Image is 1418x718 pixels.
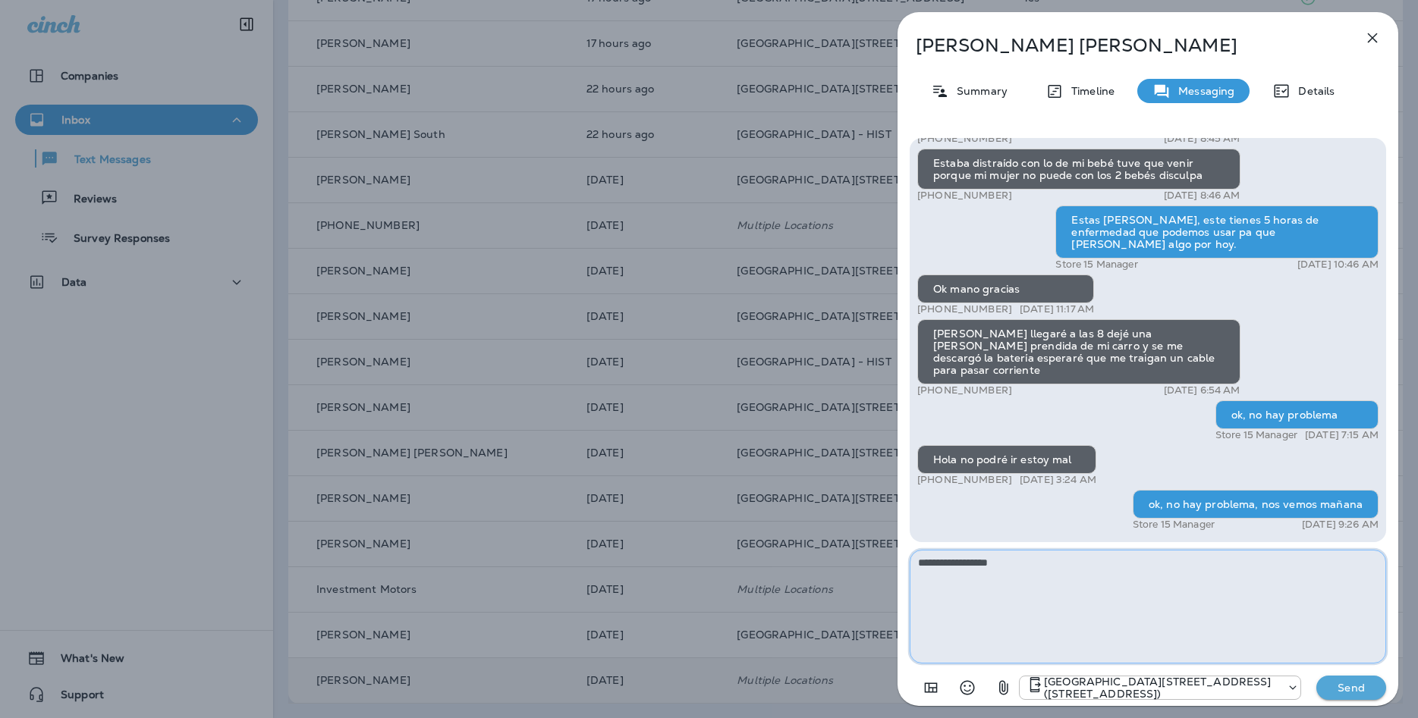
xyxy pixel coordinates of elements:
[1215,400,1379,429] div: ok, no hay problema
[1316,676,1386,700] button: Send
[917,303,1012,315] p: [PHONE_NUMBER]
[917,445,1096,474] div: Hola no podré ir estoy mal
[1133,490,1379,519] div: ok, no hay problema, nos vemos mañana
[1055,205,1379,259] div: Estas [PERSON_NAME], este tienes 5 horas de enfermedad que podemos usar pa que [PERSON_NAME] algo...
[917,319,1240,384] div: [PERSON_NAME] llegaré a las 8 dejé una [PERSON_NAME] prendida de mi carro y se me descargó la bat...
[916,673,946,703] button: Add in a premade template
[1302,519,1379,531] p: [DATE] 9:26 AM
[1164,384,1240,397] p: [DATE] 6:54 AM
[1215,429,1297,441] p: Store 15 Manager
[1291,85,1335,97] p: Details
[917,474,1012,486] p: [PHONE_NUMBER]
[1020,303,1094,315] p: [DATE] 11:17 AM
[917,384,1012,397] p: [PHONE_NUMBER]
[1064,85,1115,97] p: Timeline
[949,85,1008,97] p: Summary
[1055,259,1137,271] p: Store 15 Manager
[1164,133,1240,145] p: [DATE] 8:45 AM
[1164,190,1240,202] p: [DATE] 8:46 AM
[1305,429,1379,441] p: [DATE] 7:15 AM
[1044,676,1279,700] p: [GEOGRAPHIC_DATA][STREET_ADDRESS] ([STREET_ADDRESS])
[952,673,983,703] button: Select an emoji
[1020,676,1300,700] div: +1 (402) 891-8464
[1171,85,1234,97] p: Messaging
[916,35,1330,56] p: [PERSON_NAME] [PERSON_NAME]
[917,274,1094,303] div: Ok mano gracias
[917,133,1012,145] p: [PHONE_NUMBER]
[1297,259,1379,271] p: [DATE] 10:46 AM
[1020,474,1096,486] p: [DATE] 3:24 AM
[917,190,1012,202] p: [PHONE_NUMBER]
[1133,519,1215,531] p: Store 15 Manager
[1319,681,1383,694] p: Send
[917,149,1240,190] div: Estaba distraído con lo de mi bebé tuve que venir porque mi mujer no puede con los 2 bebés disculpa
